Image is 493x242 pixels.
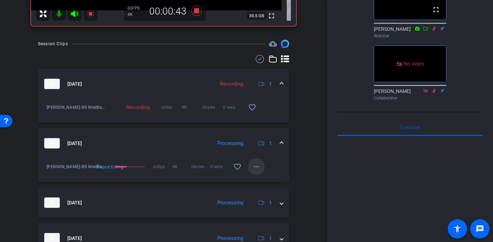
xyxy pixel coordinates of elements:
mat-expansion-panel-header: thumb-nail[DATE]Recording1 [38,69,289,99]
mat-icon: fullscreen [432,6,440,14]
div: [PERSON_NAME] [374,88,446,101]
mat-icon: accessibility [453,225,462,233]
span: 0bytes [191,163,210,170]
mat-icon: favorite_border [233,163,241,171]
span: No Video [404,61,424,67]
mat-expansion-panel-header: thumb-nail[DATE]Processing1 [38,128,289,158]
div: thumb-nail[DATE]Processing1 [38,158,289,182]
div: Recording [217,80,247,88]
div: Processing [93,163,113,170]
mat-icon: fullscreen [267,12,276,20]
span: [DATE] [67,199,82,206]
mat-icon: message [476,225,484,233]
img: thumb-nail [44,197,60,208]
span: 1 [269,199,272,206]
span: 1 [269,140,272,147]
mat-icon: cloud_upload [269,40,277,48]
mat-expansion-panel-header: thumb-nail[DATE]Processing1 [38,187,289,218]
span: 60fps [161,104,182,111]
div: Processing [214,139,247,147]
div: Watcher [374,33,446,39]
span: Destinations for your clips [269,40,277,48]
div: Processing [214,199,247,207]
div: [PERSON_NAME] [374,26,446,39]
img: thumb-nail [44,79,60,89]
div: 4K [127,12,145,17]
span: 1 [269,80,272,88]
span: [PERSON_NAME]-BD MedBank-[PERSON_NAME]-2025-08-26-09-27-24-319-0 [47,163,106,170]
div: 00:00:43 [145,6,191,17]
span: 4K [182,104,202,111]
span: FPS [132,6,140,11]
mat-icon: favorite_border [248,103,256,112]
span: 0 secs [210,163,229,170]
span: [DATE] [67,235,82,242]
img: thumb-nail [44,138,60,148]
span: [PERSON_NAME]-BD MedBank-[PERSON_NAME]-2025-08-26-09-29-35-253-0 [47,104,106,111]
span: Everyone [400,125,420,130]
span: 4K [172,163,191,170]
img: Session clips [281,40,289,48]
span: 35.5 GB [247,12,267,20]
span: 0bytes [202,104,223,111]
span: 60fps [153,163,172,170]
div: thumb-nail[DATE]Recording1 [38,99,289,123]
div: Session Clips [38,40,68,47]
div: Collaborator [374,95,446,101]
span: 1 [269,235,272,242]
mat-icon: more_horiz [252,163,260,171]
div: Recording [106,104,153,111]
span: [DATE] [67,80,82,88]
div: 60 [127,6,145,11]
span: [DATE] [67,140,82,147]
span: 0 secs [223,104,244,111]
